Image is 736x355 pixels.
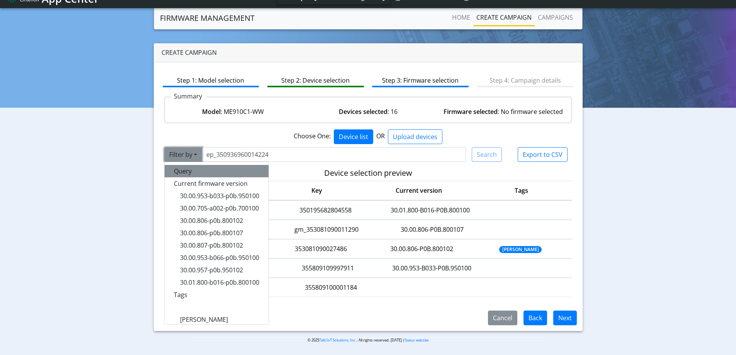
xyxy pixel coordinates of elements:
[276,278,385,297] td: 355809100001184
[381,259,482,278] td: 30.00.953-B033-P0B.950100
[165,107,301,116] div: : ME910C1-WW
[165,165,269,177] button: Query
[164,168,572,178] h5: Device selection preview
[180,216,243,225] span: 30.00.806-p0b.800102
[367,181,471,200] th: Current version
[373,239,471,258] td: 30.00.806-P0B.800102
[190,337,546,343] p: © 2025 . All rights reserved. [DATE] |
[535,10,576,25] a: Campaigns
[339,107,388,116] strong: Devices selected
[334,129,373,144] button: Device list
[164,161,269,324] div: Filter by
[471,181,572,200] th: Tags
[473,10,535,25] a: Create campaign
[518,147,568,162] button: Export to CSV
[435,107,571,116] div: : No firmware selected
[405,338,428,343] a: Status website
[202,107,221,116] strong: Model
[180,192,259,200] span: 30.00.953-b033-p0b.950100
[180,229,243,237] span: 30.00.806-p0b.800107
[388,129,442,144] button: Upload devices
[164,147,202,162] button: Filter by
[165,289,269,301] button: Tags
[165,313,269,326] button: [PERSON_NAME]
[524,311,547,325] button: Back
[154,43,583,62] div: Create campaign
[272,201,379,220] td: 350195682804558
[171,92,206,101] p: Summary
[180,315,228,324] span: [PERSON_NAME]
[269,239,373,258] td: 353081090027486
[180,266,243,274] span: 30.00.957-p0b.950102
[165,190,269,202] button: 30.00.953-b033-p0b.950100
[274,259,381,278] td: 355809109997911
[165,202,269,214] button: 30.00.705-a002-p0b.700100
[165,276,269,289] button: 30.01.800-b016-p0b.800100
[165,214,269,227] button: 30.00.806-p0b.800102
[267,181,367,200] th: Key
[163,73,259,87] a: Step 1: Model selection
[160,10,255,26] a: Firmware management
[180,241,243,250] span: 30.00.807-p0b.800102
[201,147,466,162] input: Filter device list
[382,220,483,239] td: 30.00.806-P0B.800107
[165,251,269,264] button: 30.00.953-b066-p0b.950100
[165,227,269,239] button: 30.00.806-p0b.800107
[180,204,259,212] span: 30.00.705-a002-p0b.700100
[301,107,436,116] div: : 16
[379,201,481,220] td: 30.01.800-B016-P0B.800100
[376,132,385,140] span: OR
[294,132,331,140] span: Choose One:
[553,311,577,325] button: Next
[271,220,382,239] td: gm_353081090011290
[499,246,541,253] span: [PERSON_NAME]
[372,73,469,87] a: Step 3: Firmware selection
[180,278,259,287] span: 30.01.800-b016-p0b.800100
[165,239,269,251] button: 30.00.807-p0b.800102
[180,253,259,262] span: 30.00.953-b066-p0b.950100
[319,338,357,343] a: Telit IoT Solutions, Inc.
[165,177,269,190] button: Current firmware version
[267,73,364,87] a: Step 2: Device selection
[488,311,517,325] button: Cancel
[449,10,473,25] a: Home
[444,107,498,116] strong: Firmware selected
[165,264,269,276] button: 30.00.957-p0b.950102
